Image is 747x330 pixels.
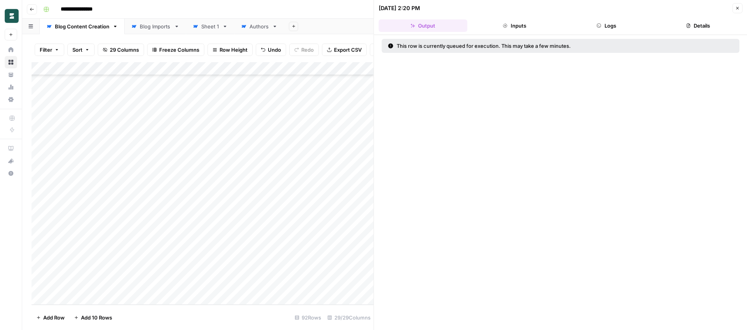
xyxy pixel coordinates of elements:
div: [DATE] 2:20 PM [379,4,420,12]
span: Add 10 Rows [81,314,112,321]
button: Help + Support [5,167,17,180]
span: Sort [72,46,83,54]
div: Authors [250,23,269,30]
div: Blog Imports [140,23,171,30]
button: Filter [35,44,64,56]
span: Redo [301,46,314,54]
button: Freeze Columns [147,44,204,56]
button: Details [654,19,742,32]
span: Add Row [43,314,65,321]
span: Filter [40,46,52,54]
a: Sheet 1 [186,19,234,34]
a: Blog Imports [125,19,186,34]
a: Your Data [5,68,17,81]
span: Freeze Columns [159,46,199,54]
button: Sort [67,44,95,56]
button: What's new? [5,155,17,167]
button: Output [379,19,468,32]
div: Blog Content Creation [55,23,109,30]
a: Authors [234,19,284,34]
div: Sheet 1 [201,23,219,30]
span: Row Height [220,46,248,54]
button: Workspace: Borderless [5,6,17,26]
div: 29/29 Columns [324,311,374,324]
button: Undo [256,44,286,56]
button: Export CSV [322,44,367,56]
a: Settings [5,93,17,106]
button: Redo [289,44,319,56]
span: Export CSV [334,46,362,54]
a: Blog Content Creation [40,19,125,34]
button: Add Row [32,311,69,324]
button: Inputs [470,19,559,32]
button: Add 10 Rows [69,311,117,324]
span: 29 Columns [110,46,139,54]
a: AirOps Academy [5,142,17,155]
button: Row Height [207,44,253,56]
a: Browse [5,56,17,68]
span: Undo [268,46,281,54]
a: Home [5,44,17,56]
button: 29 Columns [98,44,144,56]
div: This row is currently queued for execution. This may take a few minutes. [388,42,652,50]
a: Usage [5,81,17,93]
div: 92 Rows [292,311,324,324]
img: Borderless Logo [5,9,19,23]
button: Logs [562,19,651,32]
